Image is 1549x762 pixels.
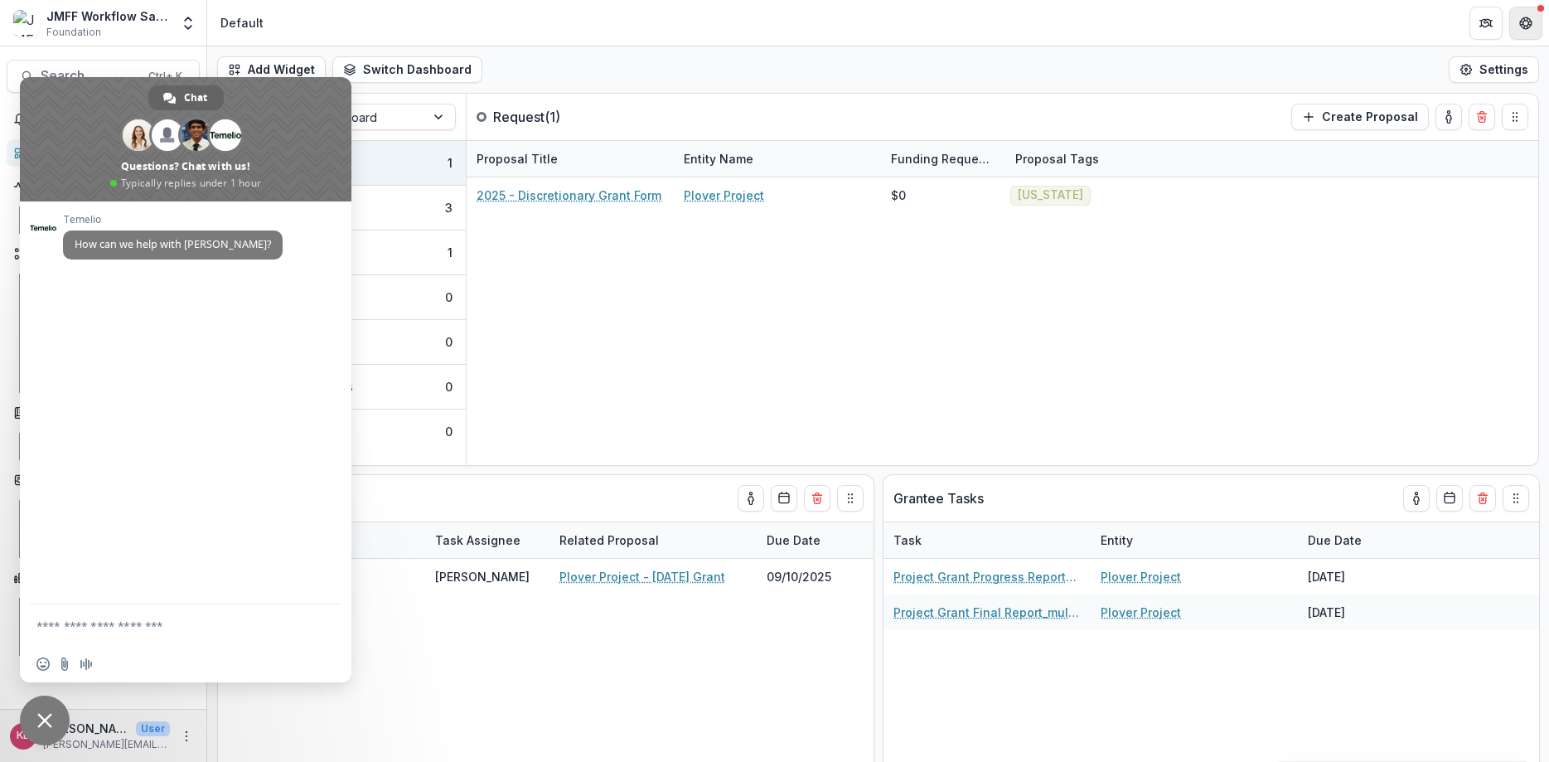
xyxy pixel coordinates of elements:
[881,141,1005,177] div: Funding Requested
[220,14,264,32] div: Default
[445,289,453,306] div: 0
[893,604,1081,621] a: Project Grant Final Report_multipymt
[7,173,200,200] button: Open Activity
[43,720,129,737] p: [PERSON_NAME]
[771,485,797,512] button: Calendar
[177,7,200,40] button: Open entity switcher
[13,10,40,36] img: JMFF Workflow Sandbox
[184,85,207,110] span: Chat
[549,522,757,558] div: Related Proposal
[36,658,50,671] span: Insert an emoji
[893,488,984,508] p: Grantee Tasks
[425,522,549,558] div: Task Assignee
[837,485,864,512] button: Drag
[7,139,200,167] a: Dashboard
[477,187,661,204] a: 2025 - Discretionary Grant Form
[1298,522,1422,558] div: Due Date
[36,619,298,633] textarea: Compose your message...
[445,333,453,351] div: 0
[1298,531,1372,549] div: Due Date
[425,531,530,549] div: Task Assignee
[1403,485,1430,512] button: toggle-assigned-to-me
[674,150,763,167] div: Entity Name
[1502,104,1528,130] button: Drag
[738,485,764,512] button: toggle-assigned-to-me
[883,531,932,549] div: Task
[80,658,93,671] span: Audio message
[1298,595,1422,630] div: [DATE]
[881,150,1005,167] div: Funding Requested
[1291,104,1429,130] button: Create Proposal
[445,199,453,216] div: 3
[1018,188,1083,202] span: [US_STATE]
[448,154,453,172] div: 1
[757,531,830,549] div: Due Date
[674,141,881,177] div: Entity Name
[1101,604,1181,621] a: Plover Project
[1449,56,1539,83] button: Settings
[7,240,200,267] button: Open Workflows
[493,107,617,127] p: Request ( 1 )
[332,56,482,83] button: Switch Dashboard
[549,531,669,549] div: Related Proposal
[1298,559,1422,595] div: [DATE]
[1509,7,1542,40] button: Get Help
[445,378,453,396] div: 0
[43,737,170,752] p: [PERSON_NAME][EMAIL_ADDRESS][DOMAIN_NAME]
[559,568,725,585] a: Plover Project - [DATE] Grant
[1101,568,1181,585] a: Plover Project
[41,68,138,84] span: Search...
[883,522,1091,558] div: Task
[63,214,283,226] span: Temelio
[58,658,71,671] span: Send a file
[17,730,30,741] div: Katie Baron
[757,522,881,558] div: Due Date
[7,400,200,426] button: Open Documents
[435,568,530,585] div: [PERSON_NAME]
[46,7,170,25] div: JMFF Workflow Sandbox
[1005,141,1213,177] div: Proposal Tags
[136,721,170,736] p: User
[145,67,186,85] div: Ctrl + K
[7,60,200,93] button: Search...
[1005,150,1109,167] div: Proposal Tags
[1091,522,1298,558] div: Entity
[75,237,271,251] span: How can we help with [PERSON_NAME]?
[757,559,881,595] div: 09/10/2025
[148,85,224,110] div: Chat
[1435,104,1462,130] button: toggle-assigned-to-me
[1469,485,1496,512] button: Delete card
[7,565,200,591] button: Open Data & Reporting
[804,485,830,512] button: Delete card
[684,187,764,204] a: Plover Project
[7,106,200,133] button: Notifications
[46,25,101,40] span: Foundation
[1436,485,1463,512] button: Calendar
[217,56,326,83] button: Add Widget
[1469,104,1495,130] button: Delete card
[448,244,453,261] div: 1
[20,696,70,745] div: Close chat
[214,11,270,35] nav: breadcrumb
[467,141,674,177] div: Proposal Title
[7,467,200,493] button: Open Contacts
[893,568,1081,585] a: Project Grant Progress Report_multipymt
[1469,7,1503,40] button: Partners
[1503,485,1529,512] button: Drag
[891,187,906,204] div: $0
[177,726,196,746] button: More
[467,150,568,167] div: Proposal Title
[445,423,453,440] div: 0
[1091,531,1143,549] div: Entity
